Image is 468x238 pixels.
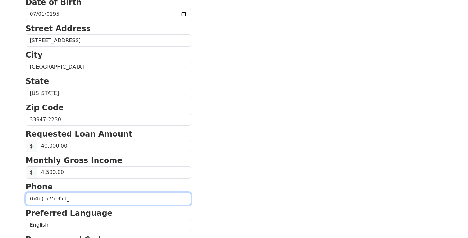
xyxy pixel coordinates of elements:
[26,34,191,47] input: Street Address
[26,209,113,218] strong: Preferred Language
[37,166,191,178] input: Monthly Gross Income
[26,166,37,178] span: $
[26,155,191,166] p: Monthly Gross Income
[26,182,53,191] strong: Phone
[26,193,191,205] input: (___) ___-____
[26,50,43,59] strong: City
[26,114,191,126] input: Zip Code
[26,103,64,112] strong: Zip Code
[26,24,91,33] strong: Street Address
[26,140,37,152] span: $
[26,130,133,139] strong: Requested Loan Amount
[26,61,191,73] input: City
[37,140,191,152] input: Requested Loan Amount
[26,77,49,86] strong: State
